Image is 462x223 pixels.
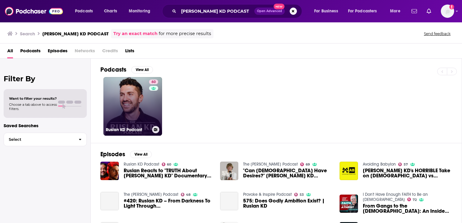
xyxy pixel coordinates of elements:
[441,5,454,18] span: Logged in as BenLaurro
[254,8,285,15] button: Open AdvancedNew
[340,162,358,180] img: Ruslan KD's HORRIBLE Take on Catholicism vs Protestantism
[407,198,417,201] a: 72
[274,4,285,9] span: New
[449,5,454,9] svg: Add a profile image
[124,192,178,197] a: The Danny Miranda Podcast
[167,163,171,166] span: 60
[100,162,119,180] img: Ruslan Reacts to "TRUTH About RUSLAN KD" Documentary by TheSnipeLife ​
[124,162,159,167] a: Ruslan KD Podcast
[20,31,35,37] h3: Search
[243,168,332,178] a: "Can Christians Have Desires?" Ruslan KD Interview (EP 135)
[9,96,57,101] span: Want to filter your results?
[294,193,304,196] a: 53
[20,46,41,58] a: Podcasts
[348,7,377,15] span: For Podcasters
[363,203,452,214] span: From Gangs to the [DEMOGRAPHIC_DATA]: An Inside Look at the Faith Journey of [PERSON_NAME] KD
[100,66,126,73] h2: Podcasts
[306,163,310,166] span: 69
[257,10,282,13] span: Open Advanced
[243,162,298,167] a: The Bryce Crawford Podcast
[5,5,63,17] img: Podchaser - Follow, Share and Rate Podcasts
[106,127,150,132] h3: Ruslan KD Podcast
[220,192,239,210] a: 575: Does Godly Ambition Exist? | Ruslan KD
[4,74,87,83] h2: Filter By
[363,168,452,178] a: Ruslan KD's HORRIBLE Take on Catholicism vs Protestantism
[131,66,153,73] button: View All
[124,168,213,178] a: Ruslan Reacts to "TRUTH About RUSLAN KD" Documentary by TheSnipeLife ​
[363,168,452,178] span: [PERSON_NAME] KD's HORRIBLE Take on [DEMOGRAPHIC_DATA] vs [DEMOGRAPHIC_DATA]
[179,6,254,16] input: Search podcasts, credits, & more...
[340,195,358,213] img: From Gangs to the Gospel: An Inside Look at the Faith Journey of Ruslan KD
[168,4,308,18] div: Search podcasts, credits, & more...
[100,66,153,73] a: PodcastsView All
[129,7,150,15] span: Monitoring
[124,198,213,208] a: #420: Ruslan KD – From Darkness To Light Through God
[413,199,417,201] span: 72
[4,123,87,128] p: Saved Searches
[441,5,454,18] button: Show profile menu
[162,163,171,166] a: 60
[113,30,158,37] a: Try an exact match
[151,79,156,85] span: 60
[186,193,190,196] span: 48
[100,150,152,158] a: EpisodesView All
[386,6,408,16] button: open menu
[363,162,396,167] a: Avoiding Babylon
[300,163,310,166] a: 69
[124,198,213,208] span: #420: Ruslan KD – From Darkness To Light Through [DEMOGRAPHIC_DATA]
[363,203,452,214] a: From Gangs to the Gospel: An Inside Look at the Faith Journey of Ruslan KD
[314,7,338,15] span: For Business
[424,6,434,16] a: Show notifications dropdown
[75,7,93,15] span: Podcasts
[422,31,452,36] button: Send feedback
[390,7,400,15] span: More
[300,193,304,196] span: 53
[104,7,117,15] span: Charts
[363,192,428,202] a: I Don't Have Enough FAITH to Be an ATHEIST
[409,6,419,16] a: Show notifications dropdown
[125,6,158,16] button: open menu
[71,6,101,16] button: open menu
[7,46,13,58] a: All
[243,168,332,178] span: "Can [DEMOGRAPHIC_DATA] Have Desires?" [PERSON_NAME] KD Interview (EP 135)
[4,133,87,146] button: Select
[4,137,74,141] span: Select
[398,163,408,166] a: 57
[181,193,191,196] a: 48
[404,163,408,166] span: 57
[125,46,134,58] a: Lists
[9,102,57,111] span: Choose a tab above to access filters.
[103,77,162,136] a: 60Ruslan KD Podcast
[243,198,332,208] a: 575: Does Godly Ambition Exist? | Ruslan KD
[220,162,239,180] img: "Can Christians Have Desires?" Ruslan KD Interview (EP 135)
[130,151,152,158] button: View All
[344,6,386,16] button: open menu
[100,150,125,158] h2: Episodes
[243,192,292,197] a: Provoke & Inspire Podcast
[441,5,454,18] img: User Profile
[100,6,121,16] a: Charts
[100,192,119,210] a: #420: Ruslan KD – From Darkness To Light Through God
[42,31,109,37] h3: [PERSON_NAME] KD PODCAST
[310,6,346,16] button: open menu
[102,46,118,58] span: Credits
[48,46,67,58] a: Episodes
[149,79,158,84] a: 60
[75,46,95,58] span: Networks
[124,168,213,178] span: Ruslan Reacts to "TRUTH About [PERSON_NAME] KD" Documentary by TheSnipeLife ​
[159,30,211,37] span: for more precise results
